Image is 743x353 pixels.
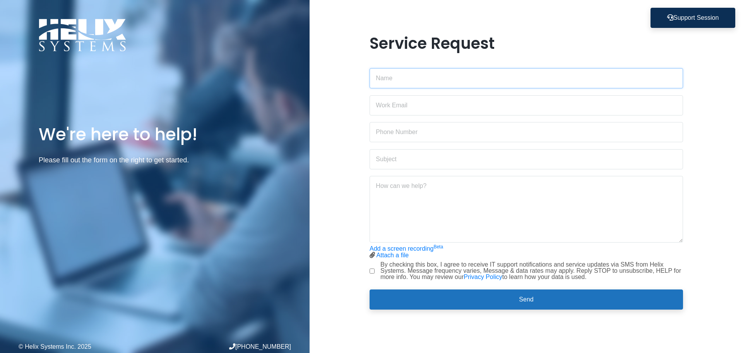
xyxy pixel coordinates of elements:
div: [PHONE_NUMBER] [155,343,291,350]
button: Support Session [651,8,735,28]
button: Send [370,289,683,310]
div: © Helix Systems Inc. 2025 [19,344,155,350]
input: Subject [370,149,683,169]
h1: We're here to help! [39,123,271,145]
img: Logo [39,19,126,52]
sup: Beta [433,244,443,250]
h1: Service Request [370,34,683,53]
input: Phone Number [370,122,683,142]
a: Privacy Policy [464,274,502,280]
label: By checking this box, I agree to receive IT support notifications and service updates via SMS fro... [380,262,683,280]
input: Work Email [370,95,683,115]
a: Add a screen recordingBeta [370,245,443,252]
input: Name [370,68,683,88]
p: Please fill out the form on the right to get started. [39,155,271,166]
a: Attach a file [377,252,409,258]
